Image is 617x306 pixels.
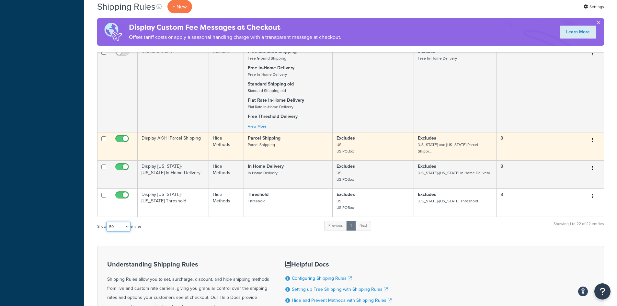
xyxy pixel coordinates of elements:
[248,64,294,71] strong: Free In-Home Delivery
[138,160,209,188] td: Display [US_STATE]-[US_STATE] In Home Delivery
[418,170,490,176] small: [US_STATE]-[US_STATE] In Home Delivery
[248,72,287,77] small: Free In-Home Delivery
[292,286,388,293] a: Setting up Free Shipping with Shipping Rules
[248,104,293,110] small: Flat Rate In-Home Delivery
[248,88,286,94] small: Standard Shipping old
[337,191,355,198] strong: Excludes
[248,113,298,120] strong: Free Threshold Delivery
[346,221,356,231] a: 1
[418,163,436,170] strong: Excludes
[248,135,280,142] strong: Parcel Shipping
[129,22,341,33] h4: Display Custom Fee Messages at Checkout
[418,135,436,142] strong: Excludes
[497,132,581,160] td: 8
[337,163,355,170] strong: Excludes
[106,222,131,232] select: Showentries
[248,198,266,204] small: Threshold
[355,221,371,231] a: Next
[209,132,244,160] td: Hide Methods
[248,81,294,87] strong: Standard Shipping old
[418,191,436,198] strong: Excludes
[129,33,341,42] p: Offset tariff costs or apply a seasonal handling charge with a transparent message at checkout.
[248,142,275,148] small: Parcel Shipping
[97,0,155,13] h1: Shipping Rules
[248,170,278,176] small: In Home Delivery
[337,142,354,154] small: US US POBox
[107,261,269,268] h3: Understanding Shipping Rules
[285,261,392,268] h3: Helpful Docs
[248,97,304,104] strong: Flat Rate In-Home Delivery
[248,123,267,129] a: View More
[97,18,129,46] img: duties-banner-06bc72dcb5fe05cb3f9472aba00be2ae8eb53ab6f0d8bb03d382ba314ac3c341.png
[324,221,347,231] a: Previous
[248,55,286,61] small: Free Ground Shipping
[554,220,604,234] div: Showing 1 to 22 of 22 entries
[418,198,478,204] small: [US_STATE]-[US_STATE] Threshold
[337,170,354,182] small: US US POBox
[97,222,141,232] label: Show entries
[337,135,355,142] strong: Excludes
[138,188,209,217] td: Display [US_STATE]-[US_STATE] Threshold
[209,160,244,188] td: Hide Methods
[594,283,611,300] button: Open Resource Center
[497,188,581,217] td: 8
[292,297,392,304] a: Hide and Prevent Methods with Shipping Rules
[292,275,352,282] a: Configuring Shipping Rules
[209,46,244,132] td: Discount
[560,26,596,39] a: Learn More
[138,46,209,132] td: Discount Rates
[248,191,269,198] strong: Threshold
[138,132,209,160] td: Display AK/HI Parcel Shipping
[418,142,478,154] small: [US_STATE] and [US_STATE] Parcel Shippi...
[248,163,284,170] strong: In Home Delivery
[584,2,604,11] a: Settings
[497,160,581,188] td: 8
[209,188,244,217] td: Hide Methods
[337,198,354,210] small: US US POBox
[418,55,457,61] small: Free In-Home Delivery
